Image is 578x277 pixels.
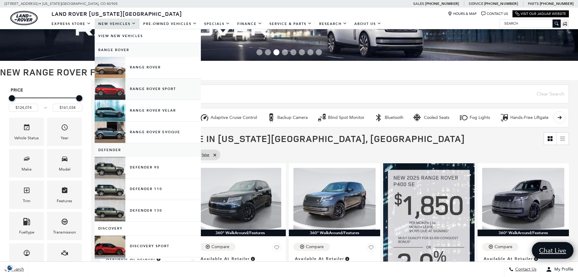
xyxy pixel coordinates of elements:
[59,260,71,267] div: Engine
[9,181,44,209] div: TrimTrim
[533,255,539,262] span: Vehicle is in stock and ready for immediate delivery. Due to demand, availability is subject to c...
[57,198,72,204] div: Features
[10,11,38,25] a: land-rover
[316,49,322,55] span: Go to slide 8
[11,88,80,93] h5: Price
[100,85,569,103] input: Search Inventory
[199,243,235,251] button: Compare Vehicle
[95,78,201,100] a: Range Rover Sport
[484,1,518,6] a: [PHONE_NUMBER]
[53,104,82,112] input: Maximum
[5,2,118,6] a: [STREET_ADDRESS] • [US_STATE][GEOGRAPHIC_DATA], CO 80905
[48,19,385,29] nav: Main Navigation
[95,222,201,235] a: Discovery
[290,49,296,55] span: Go to slide 5
[3,265,17,271] section: Click to Open Cookie Consent Modal
[9,212,44,240] div: FueltypeFueltype
[200,113,209,122] div: Adaptive Cruise Control
[470,115,490,120] div: Fog Lights
[293,243,330,251] button: Compare Vehicle
[306,244,324,250] div: Compare
[515,12,566,16] a: Visit Our Jaguar Website
[344,255,350,262] span: Vehicle is in stock and ready for immediate delivery. Due to demand, availability is subject to c...
[510,115,549,120] div: Hands-Free Liftgate
[211,244,229,250] div: Compare
[52,10,182,17] span: Land Rover [US_STATE][GEOGRAPHIC_DATA]
[500,20,560,27] input: Search
[47,118,82,146] div: YearYear
[413,2,424,6] span: Sales
[482,243,519,251] button: Compare Vehicle
[234,19,266,29] a: Finance
[140,19,201,29] a: Pre-Owned Vehicles
[194,230,286,236] div: 360° WalkAround/Features
[299,49,305,55] span: Go to slide 6
[374,113,383,122] div: Bluetooth
[552,267,573,272] span: My Profile
[211,115,257,120] div: Adaptive Cruise Control
[48,10,186,17] a: Land Rover [US_STATE][GEOGRAPHIC_DATA]
[10,11,38,25] img: Land Rover
[469,2,483,6] span: Service
[95,100,201,121] a: Range Rover Velar
[3,265,17,271] img: Opt-Out Icon
[95,200,201,221] a: Defender 130
[528,2,539,6] span: Parts
[424,115,449,120] div: Cooled Seats
[351,19,385,29] a: About Us
[371,111,407,124] button: BluetoothBluetooth
[9,118,44,146] div: VehicleVehicle Status
[201,255,250,262] span: Available at Retailer
[263,111,311,124] button: Backup CameraBackup Camera
[295,255,344,262] span: Available at Retailer
[95,157,201,178] a: Defender 90
[9,93,82,112] div: Price
[496,111,552,124] button: Hands-Free LiftgateHands-Free Liftgate
[95,29,201,43] a: View New Vehicles
[95,57,201,78] a: Range Rover
[61,248,68,260] span: Engine
[316,19,351,29] a: Research
[199,168,281,230] img: 2025 LAND ROVER Range Rover SE
[266,19,316,29] a: Service & Parts
[500,113,509,122] div: Hands-Free Liftgate
[456,111,493,124] button: Fog LightsFog Lights
[317,113,326,122] div: Blind Spot Monitor
[23,185,30,198] span: Trim
[307,49,313,55] span: Go to slide 7
[282,49,288,55] span: Go to slide 4
[106,255,156,262] span: Available at Retailer
[478,230,569,236] div: 360° WalkAround/Features
[156,255,161,262] span: Vehicle is in stock and ready for immediate delivery. Due to demand, availability is subject to c...
[265,49,271,55] span: Go to slide 2
[273,49,279,55] span: Go to slide 3
[61,135,69,141] div: Year
[59,166,70,173] div: Model
[23,154,30,166] span: Make
[385,115,404,120] div: Bluetooth
[540,1,573,6] a: [PHONE_NUMBER]
[425,1,459,6] a: [PHONE_NUMBER]
[95,122,201,143] a: Range Rover Evoque
[9,243,44,272] div: MileageMileage
[410,111,453,124] button: Cooled SeatsCooled Seats
[95,19,140,29] a: New Vehicles
[459,113,468,122] div: Fog Lights
[541,262,578,277] button: Open user profile menu
[267,113,276,122] div: Backup Camera
[53,229,76,236] div: Transmission
[289,230,380,236] div: 360° WalkAround/Features
[448,12,477,16] a: Hours & Map
[48,19,95,29] a: EXPRESS STORE
[47,212,82,240] div: TransmissionTransmission
[19,260,34,267] div: Mileage
[61,122,68,135] span: Year
[9,95,15,101] div: Minimum Price
[22,166,32,173] div: Make
[100,132,465,145] span: 12 Vehicles for Sale in [US_STATE][GEOGRAPHIC_DATA], [GEOGRAPHIC_DATA]
[367,243,376,254] button: Save Vehicle
[201,19,234,29] a: Specials
[95,178,201,200] a: Defender 110
[484,255,533,262] span: Available at Retailer
[202,151,209,159] span: false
